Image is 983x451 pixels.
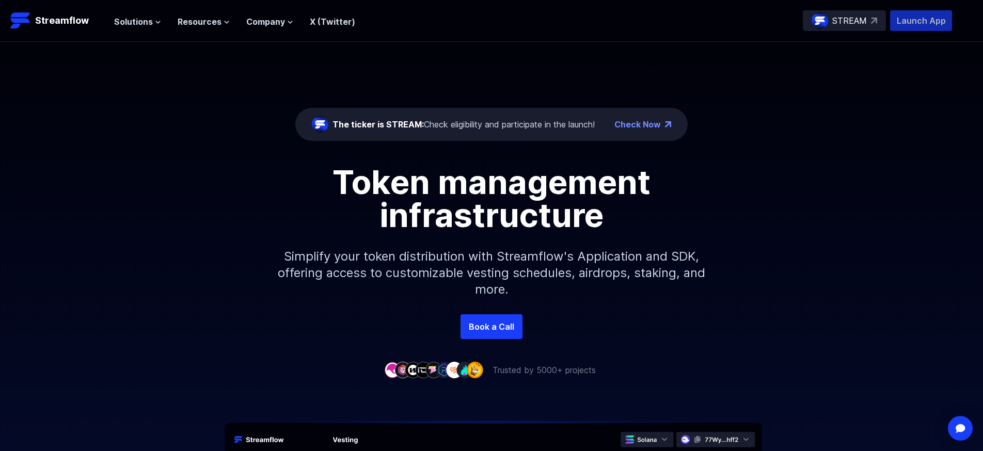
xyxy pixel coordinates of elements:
[832,14,867,27] p: STREAM
[812,12,828,29] img: streamflow-logo-circle.png
[310,17,355,27] a: X (Twitter)
[35,13,89,28] p: Streamflow
[467,362,483,378] img: company-9
[269,232,714,314] p: Simplify your token distribution with Streamflow's Application and SDK, offering access to custom...
[312,116,328,133] img: streamflow-logo-circle.png
[246,15,293,28] button: Company
[425,362,442,378] img: company-5
[415,362,432,378] img: company-4
[461,314,522,339] a: Book a Call
[446,362,463,378] img: company-7
[948,416,973,441] div: Open Intercom Messenger
[114,15,161,28] button: Solutions
[890,10,952,31] button: Launch App
[405,362,421,378] img: company-3
[871,18,877,24] img: top-right-arrow.svg
[114,15,153,28] span: Solutions
[178,15,221,28] span: Resources
[10,10,104,31] a: Streamflow
[246,15,285,28] span: Company
[803,10,886,31] a: STREAM
[332,118,595,131] div: Check eligibility and participate in the launch!
[614,118,661,131] a: Check Now
[10,10,31,31] img: Streamflow Logo
[493,364,596,376] p: Trusted by 5000+ projects
[178,15,230,28] button: Resources
[332,119,424,130] span: The ticker is STREAM:
[436,362,452,378] img: company-6
[259,166,724,232] h1: Token management infrastructure
[665,121,671,127] img: top-right-arrow.png
[456,362,473,378] img: company-8
[394,362,411,378] img: company-2
[384,362,401,378] img: company-1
